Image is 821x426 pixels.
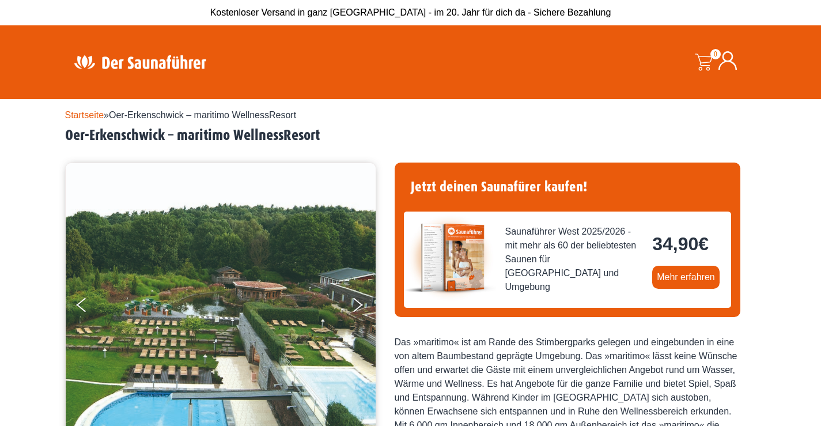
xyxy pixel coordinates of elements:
[65,110,297,120] span: »
[351,293,380,322] button: Next
[698,233,709,254] span: €
[77,293,105,322] button: Previous
[65,110,104,120] a: Startseite
[505,225,644,294] span: Saunaführer West 2025/2026 - mit mehr als 60 der beliebtesten Saunen für [GEOGRAPHIC_DATA] und Um...
[710,49,721,59] span: 0
[210,7,611,17] span: Kostenloser Versand in ganz [GEOGRAPHIC_DATA] - im 20. Jahr für dich da - Sichere Bezahlung
[109,110,296,120] span: Oer-Erkenschwick – maritimo WellnessResort
[404,212,496,304] img: der-saunafuehrer-2025-west.jpg
[404,172,731,202] h4: Jetzt deinen Saunafürer kaufen!
[652,233,709,254] bdi: 34,90
[652,266,720,289] a: Mehr erfahren
[65,127,756,145] h2: Oer-Erkenschwick – maritimo WellnessResort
